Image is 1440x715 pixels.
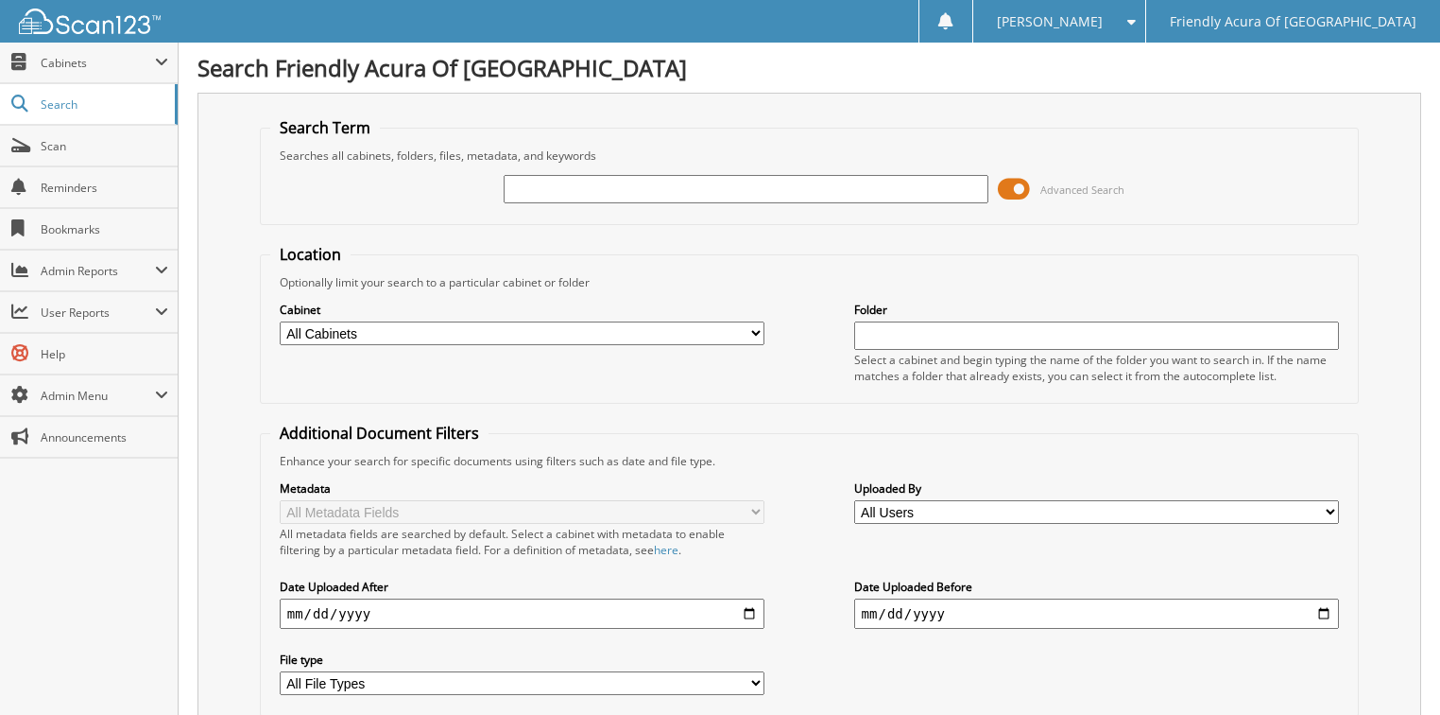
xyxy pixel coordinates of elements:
div: All metadata fields are searched by default. Select a cabinet with metadata to enable filtering b... [280,526,765,558]
span: Admin Menu [41,388,155,404]
span: Reminders [41,180,168,196]
input: end [854,599,1340,629]
legend: Location [270,244,351,265]
div: Searches all cabinets, folders, files, metadata, and keywords [270,148,1349,164]
div: Enhance your search for specific documents using filters such as date and file type. [270,453,1349,469]
legend: Search Term [270,117,380,138]
span: Scan [41,138,168,154]
span: Cabinets [41,55,155,71]
label: Date Uploaded Before [854,579,1340,595]
img: scan123-logo-white.svg [19,9,161,34]
span: User Reports [41,305,155,321]
div: Select a cabinet and begin typing the name of the folder you want to search in. If the name match... [854,352,1340,384]
h1: Search Friendly Acura Of [GEOGRAPHIC_DATA] [197,52,1421,83]
span: Search [41,96,165,113]
span: Friendly Acura Of [GEOGRAPHIC_DATA] [1170,16,1416,27]
a: here [654,542,678,558]
span: Advanced Search [1040,183,1124,197]
legend: Additional Document Filters [270,423,489,444]
input: start [280,599,765,629]
label: Date Uploaded After [280,579,765,595]
label: Cabinet [280,302,765,318]
span: Help [41,346,168,362]
label: File type [280,652,765,668]
label: Uploaded By [854,480,1340,497]
span: [PERSON_NAME] [997,16,1103,27]
label: Metadata [280,480,765,497]
label: Folder [854,302,1340,318]
span: Admin Reports [41,263,155,279]
div: Optionally limit your search to a particular cabinet or folder [270,274,1349,290]
span: Bookmarks [41,221,168,237]
span: Announcements [41,429,168,445]
iframe: Chat Widget [1346,624,1440,715]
